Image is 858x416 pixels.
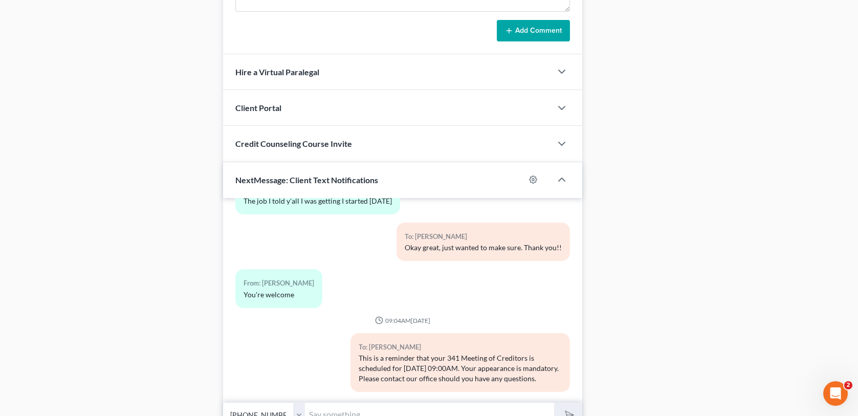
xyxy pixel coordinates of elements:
[823,381,848,406] iframe: Intercom live chat
[235,139,352,148] span: Credit Counseling Course Invite
[235,175,378,185] span: NextMessage: Client Text Notifications
[235,103,281,113] span: Client Portal
[244,277,314,289] div: From: [PERSON_NAME]
[244,196,392,206] div: The job I told y'all I was getting I started [DATE]
[497,20,570,41] button: Add Comment
[235,316,569,325] div: 09:04AM[DATE]
[359,341,562,353] div: To: [PERSON_NAME]
[405,231,562,243] div: To: [PERSON_NAME]
[844,381,852,389] span: 2
[244,290,314,300] div: You're welcome
[235,67,319,77] span: Hire a Virtual Paralegal
[405,243,562,253] div: Okay great, just wanted to make sure. Thank you!!
[359,353,562,384] div: This is a reminder that your 341 Meeting of Creditors is scheduled for [DATE] 09:00AM. Your appea...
